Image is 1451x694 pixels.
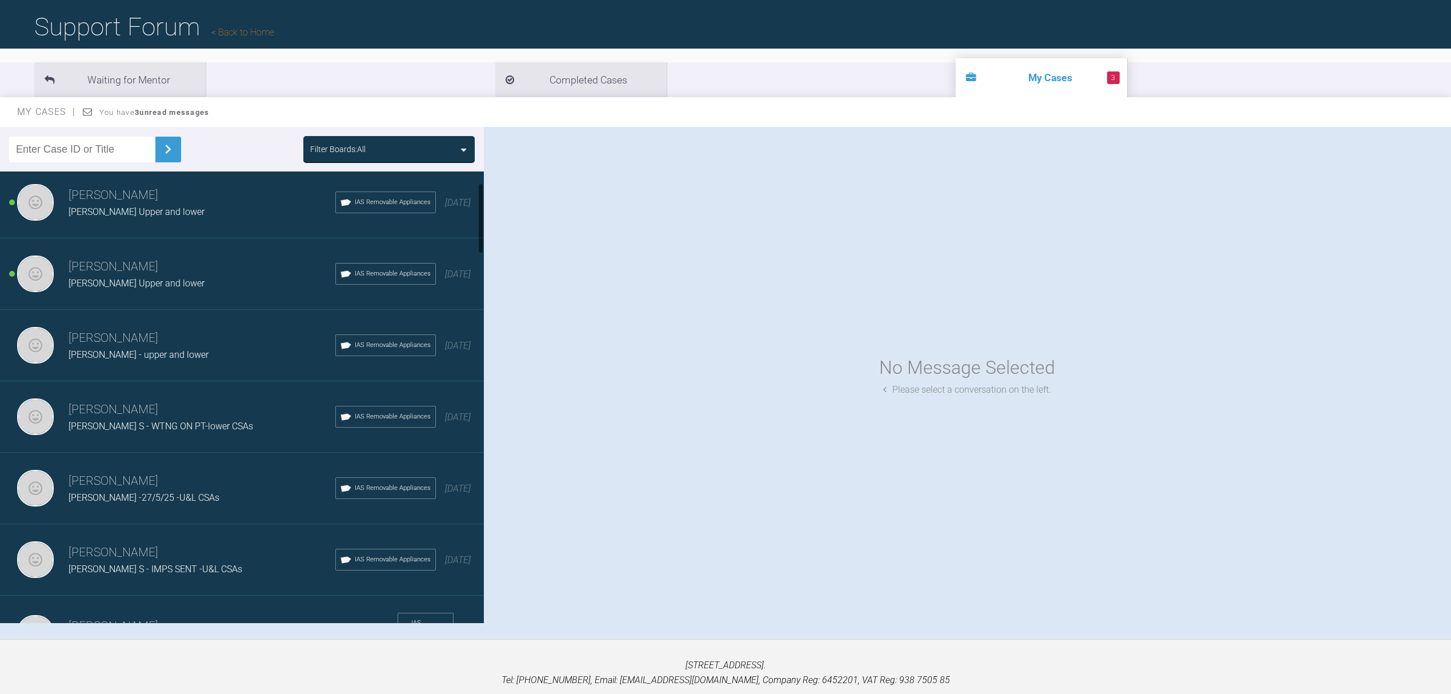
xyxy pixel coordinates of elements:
[355,555,431,565] span: IAS Removable Appliances
[883,382,1051,397] div: Please select a conversation on the left.
[445,269,471,280] span: [DATE]
[17,256,54,292] img: Nicola Bone
[879,353,1055,382] div: No Message Selected
[1107,71,1120,84] span: 3
[69,492,219,503] span: [PERSON_NAME] -27/5/25 -U&L CSAs
[17,327,54,364] img: Nicola Bone
[159,140,177,158] img: chevronRight.28bd32b0.svg
[9,137,155,162] input: Enter Case ID or Title
[495,62,667,97] li: Completed Cases
[69,564,242,575] span: [PERSON_NAME] S - IMPS SENT -U&L CSAs
[355,412,431,422] span: IAS Removable Appliances
[34,7,274,47] h1: Support Forum
[69,543,335,563] h3: [PERSON_NAME]
[17,398,54,435] img: Nicola Bone
[445,555,471,565] span: [DATE]
[69,349,209,360] span: [PERSON_NAME] - upper and lower
[411,618,448,649] span: IAS Removable Appliances
[69,329,335,348] h3: [PERSON_NAME]
[445,197,471,208] span: [DATE]
[445,483,471,494] span: [DATE]
[17,106,76,117] span: My Cases
[310,143,366,155] div: Filter Boards: All
[69,421,253,432] span: [PERSON_NAME] S - WTNG ON PT-lower CSAs
[135,108,209,117] strong: 3 unread messages
[17,470,54,506] img: Nicola Bone
[355,269,431,279] span: IAS Removable Appliances
[69,278,205,289] span: [PERSON_NAME] Upper and lower
[69,400,335,420] h3: [PERSON_NAME]
[211,27,274,38] a: Back to Home
[17,184,54,221] img: Nicola Bone
[99,108,210,117] span: You have
[355,340,431,350] span: IAS Removable Appliances
[18,658,1433,687] p: [STREET_ADDRESS]. Tel: [PHONE_NUMBER], Email: [EMAIL_ADDRESS][DOMAIN_NAME], Company Reg: 6452201,...
[69,617,398,636] h3: [PERSON_NAME]
[69,257,335,277] h3: [PERSON_NAME]
[355,483,431,493] span: IAS Removable Appliances
[69,472,335,491] h3: [PERSON_NAME]
[17,615,54,652] img: Nicola Bone
[956,58,1127,97] li: My Cases
[17,541,54,578] img: Nicola Bone
[69,186,335,205] h3: [PERSON_NAME]
[445,340,471,351] span: [DATE]
[445,412,471,422] span: [DATE]
[355,197,431,208] span: IAS Removable Appliances
[34,62,206,97] li: Waiting for Mentor
[69,206,205,217] span: [PERSON_NAME] Upper and lower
